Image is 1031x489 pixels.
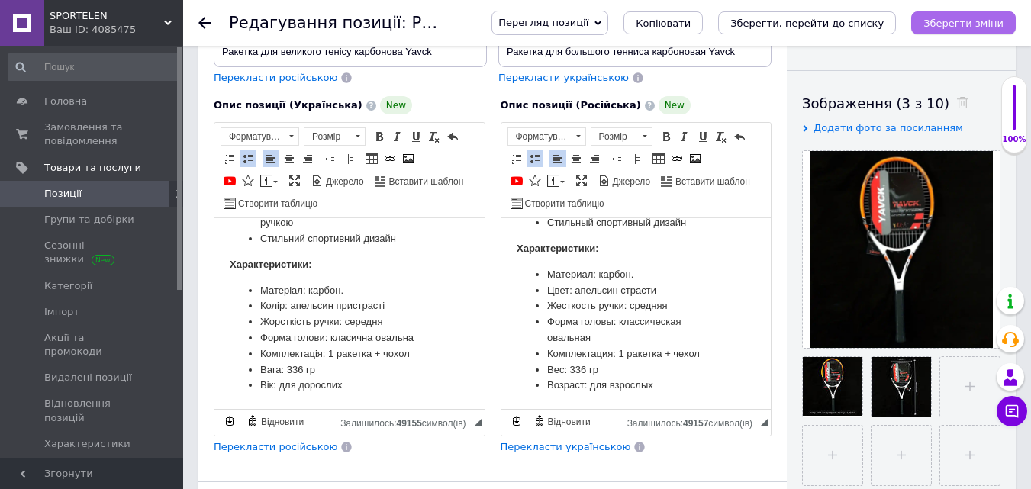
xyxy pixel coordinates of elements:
[400,150,417,167] a: Зображення
[340,150,357,167] a: Збільшити відступ
[240,172,256,189] a: Вставити іконку
[573,172,590,189] a: Максимізувати
[760,419,768,426] span: Потягніть для зміни розмірів
[372,172,466,189] a: Вставити шаблон
[221,128,284,145] span: Форматування
[596,172,653,189] a: Джерело
[221,172,238,189] a: Додати відео з YouTube
[44,371,132,384] span: Видалені позиції
[286,172,303,189] a: Максимізувати
[527,150,543,167] a: Вставити/видалити маркований список
[46,159,224,175] li: Возраст: для взрослых
[676,128,693,145] a: Курсив (Ctrl+I)
[683,418,708,429] span: 49157
[281,150,298,167] a: По центру
[1002,134,1026,145] div: 100%
[426,128,443,145] a: Видалити форматування
[214,72,337,83] span: Перекласти російською
[382,150,398,167] a: Вставити/Редагувати посилання (Ctrl+L)
[911,11,1016,34] button: Зберегти зміни
[299,150,316,167] a: По правому краю
[802,94,1000,113] div: Зображення (3 з 10)
[444,128,461,145] a: Повернути (Ctrl+Z)
[44,161,141,175] span: Товари та послуги
[221,413,238,429] a: Зробити резервну копію зараз
[44,213,134,227] span: Групи та добірки
[650,150,667,167] a: Таблиця
[15,24,98,36] strong: Характеристики:
[694,128,711,145] a: Підкреслений (Ctrl+U)
[46,80,224,96] li: Жесткость ручки: средняя
[523,198,604,211] span: Створити таблицю
[259,416,304,429] span: Відновити
[545,172,567,189] a: Вставити повідомлення
[591,128,637,145] span: Розмір
[244,413,306,429] a: Відновити
[46,65,224,81] li: Цвет: апельсин страсти
[363,150,380,167] a: Таблиця
[508,195,607,211] a: Створити таблицю
[508,172,525,189] a: Додати відео з YouTube
[304,128,350,145] span: Розмір
[44,279,92,293] span: Категорії
[214,218,485,409] iframe: Редактор, 443754D8-23A8-43AE-B9C7-94EBA2795846
[44,95,87,108] span: Головна
[221,127,299,146] a: Форматування
[221,150,238,167] a: Вставити/видалити нумерований список
[627,414,760,429] div: Кiлькiсть символiв
[687,150,704,167] a: Зображення
[46,96,224,128] li: Форма головы: классическая овальная
[408,128,424,145] a: Підкреслений (Ctrl+U)
[387,175,464,188] span: Вставити шаблон
[389,128,406,145] a: Курсив (Ctrl+I)
[508,150,525,167] a: Вставити/видалити нумерований список
[50,9,164,23] span: SPORTELEN
[304,127,366,146] a: Розмір
[527,172,543,189] a: Вставити іконку
[229,14,800,32] h1: Редагування позиції: Ракетка для великого тенісу карбонова Yavck
[44,239,141,266] span: Сезонні знижки
[474,419,482,426] span: Потягніть для зміни розмірів
[549,150,566,167] a: По лівому краю
[50,23,183,37] div: Ваш ID: 4085475
[44,187,82,201] span: Позиції
[508,128,571,145] span: Форматування
[636,18,691,29] span: Копіювати
[396,418,421,429] span: 49155
[501,218,772,409] iframe: Редактор, F27628D0-1529-4896-8F02-5E734A724D9C
[44,437,130,451] span: Характеристики
[501,99,641,111] span: Опис позиції (Російська)
[814,122,963,134] span: Додати фото за посиланням
[263,150,279,167] a: По лівому краю
[623,11,703,34] button: Копіювати
[923,18,1004,29] i: Зберегти зміни
[659,96,691,114] span: New
[258,172,280,189] a: Вставити повідомлення
[498,37,772,67] input: Наприклад, H&M жіноча сукня зелена 38 розмір вечірня максі з блискітками
[380,96,412,114] span: New
[611,175,651,188] span: Джерело
[718,11,896,34] button: Зберегти, перейти до списку
[658,128,675,145] a: Жирний (Ctrl+B)
[568,150,585,167] a: По центру
[713,128,730,145] a: Видалити форматування
[309,172,366,189] a: Джерело
[997,396,1027,426] button: Чат з покупцем
[498,72,629,83] span: Перекласти українською
[44,121,141,148] span: Замовлення та повідомлення
[340,414,473,429] div: Кiлькiсть символiв
[44,331,141,359] span: Акції та промокоди
[214,441,337,452] span: Перекласти російською
[609,150,626,167] a: Зменшити відступ
[498,17,588,28] span: Перегляд позиції
[591,127,652,146] a: Розмір
[586,150,603,167] a: По правому краю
